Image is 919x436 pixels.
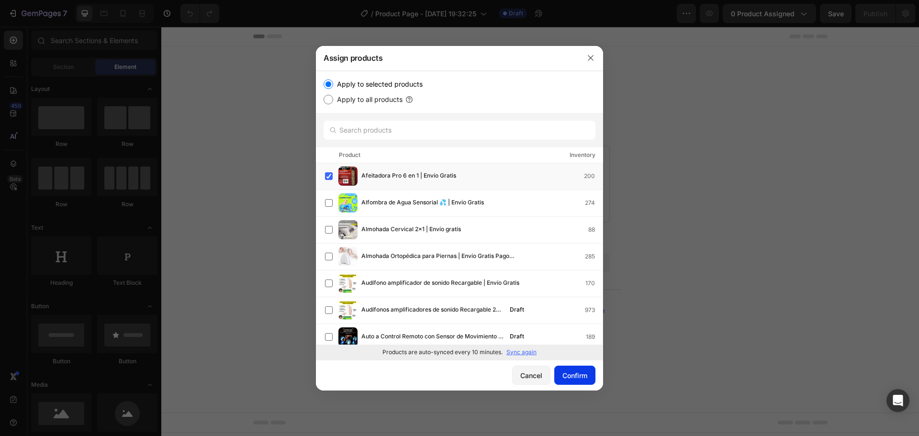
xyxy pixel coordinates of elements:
div: Inventory [570,150,595,160]
span: Alfombra de Agua Sensorial 💦 | Envío Gratis [361,198,484,208]
button: Add sections [310,226,375,246]
span: Audífonos amplificadores de sonido Recargable 2x1 | Envío Gratis [361,305,504,315]
label: Apply to all products [333,94,403,105]
div: 200 [584,171,603,181]
img: product-img [338,301,358,320]
img: product-img [338,193,358,212]
label: Apply to selected products [333,78,423,90]
input: Search products [324,121,595,140]
span: Afeitadora Pro 6 en 1 | Envío Gratis [361,171,456,181]
div: Draft [506,305,528,314]
img: product-img [338,274,358,293]
span: Auto a Control Remoto con Sensor de Movimiento | Envío Gratis [361,332,504,342]
div: 189 [586,332,603,342]
div: /> [316,71,603,360]
div: Open Intercom Messenger [886,389,909,412]
span: Almohada Ortopédica para Piernas | Envío Gratis Pago contraentrega [361,251,528,262]
img: product-img [338,167,358,186]
span: Almohada Cervical 2x1 | Envío gratis [361,224,461,235]
div: Start with Generating from URL or image [314,280,443,288]
div: Start with Sections from sidebar [321,207,437,219]
p: Products are auto-synced every 10 minutes. [382,348,503,357]
div: 170 [585,279,603,288]
div: Confirm [562,370,587,380]
div: 88 [588,225,603,235]
span: Audífono amplificador de sonido Recargable | Envío Gratis [361,278,519,289]
button: Cancel [512,366,550,385]
img: product-img [338,327,358,347]
button: Add elements [381,226,448,246]
img: product-img [338,220,358,239]
div: 973 [585,305,603,315]
div: Product [339,150,360,160]
div: Assign products [316,45,578,70]
div: 285 [585,252,603,261]
div: Cancel [520,370,542,380]
div: 274 [585,198,603,208]
button: Confirm [554,366,595,385]
img: product-img [338,247,358,266]
p: Sync again [506,348,537,357]
div: Draft [506,332,528,341]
